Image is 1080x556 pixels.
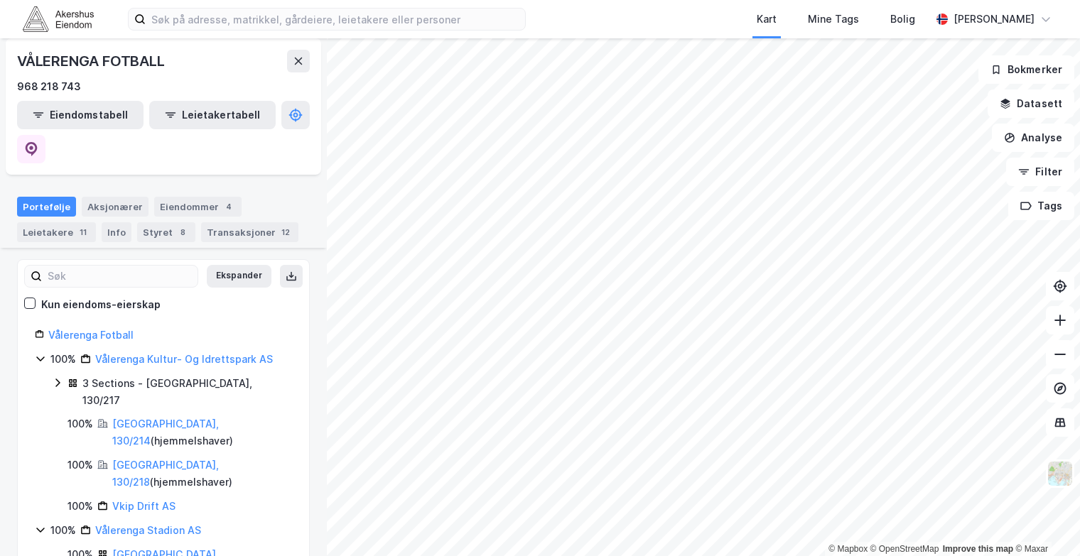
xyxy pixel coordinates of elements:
[50,522,76,539] div: 100%
[175,225,190,239] div: 8
[207,265,271,288] button: Ekspander
[1009,488,1080,556] iframe: Chat Widget
[943,544,1013,554] a: Improve this map
[82,197,148,217] div: Aksjonærer
[828,544,868,554] a: Mapbox
[112,459,219,488] a: [GEOGRAPHIC_DATA], 130/218
[757,11,777,28] div: Kart
[149,101,276,129] button: Leietakertabell
[41,296,161,313] div: Kun eiendoms-eierskap
[146,9,525,30] input: Søk på adresse, matrikkel, gårdeiere, leietakere eller personer
[954,11,1035,28] div: [PERSON_NAME]
[17,78,81,95] div: 968 218 743
[82,375,292,409] div: 3 Sections - [GEOGRAPHIC_DATA], 130/217
[1006,158,1074,186] button: Filter
[17,197,76,217] div: Portefølje
[95,353,273,365] a: Vålerenga Kultur- Og Idrettspark AS
[137,222,195,242] div: Styret
[978,55,1074,84] button: Bokmerker
[808,11,859,28] div: Mine Tags
[112,500,175,512] a: Vkip Drift AS
[42,266,198,287] input: Søk
[67,415,93,432] div: 100%
[112,415,292,449] div: ( hjemmelshaver )
[201,222,298,242] div: Transaksjoner
[222,200,236,214] div: 4
[279,225,293,239] div: 12
[988,89,1074,118] button: Datasett
[870,544,939,554] a: OpenStreetMap
[23,6,94,31] img: akershus-eiendom-logo.9091f326c980b4bce74ccdd9f866810c.svg
[1009,488,1080,556] div: Kontrollprogram for chat
[1008,192,1074,220] button: Tags
[1047,460,1074,487] img: Z
[17,101,144,129] button: Eiendomstabell
[890,11,915,28] div: Bolig
[112,457,292,491] div: ( hjemmelshaver )
[154,197,242,217] div: Eiendommer
[112,418,219,447] a: [GEOGRAPHIC_DATA], 130/214
[67,457,93,474] div: 100%
[992,124,1074,152] button: Analyse
[76,225,90,239] div: 11
[50,351,76,368] div: 100%
[17,222,96,242] div: Leietakere
[67,498,93,515] div: 100%
[48,329,134,341] a: Vålerenga Fotball
[17,50,168,72] div: VÅLERENGA FOTBALL
[95,524,201,536] a: Vålerenga Stadion AS
[102,222,131,242] div: Info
